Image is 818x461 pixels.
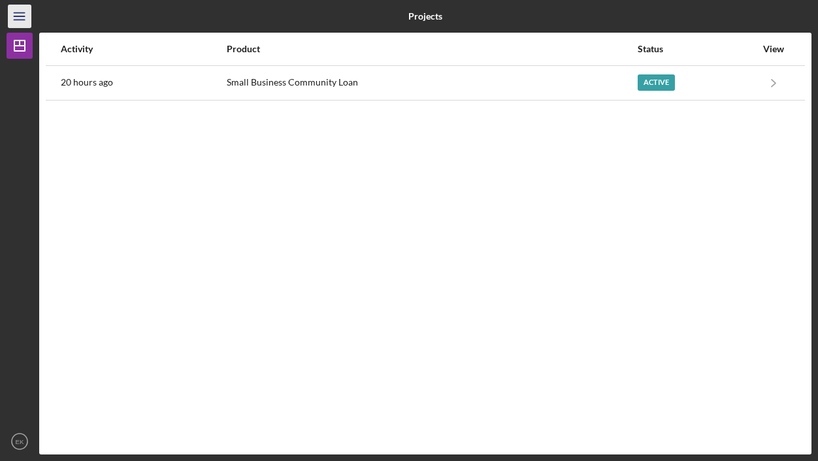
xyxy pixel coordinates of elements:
[61,44,225,54] div: Activity
[16,438,24,445] text: EK
[408,11,442,22] b: Projects
[227,67,636,99] div: Small Business Community Loan
[638,44,756,54] div: Status
[227,44,636,54] div: Product
[61,77,113,87] time: 2025-10-03 00:03
[757,44,790,54] div: View
[7,428,33,454] button: EK
[638,74,675,91] div: Active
